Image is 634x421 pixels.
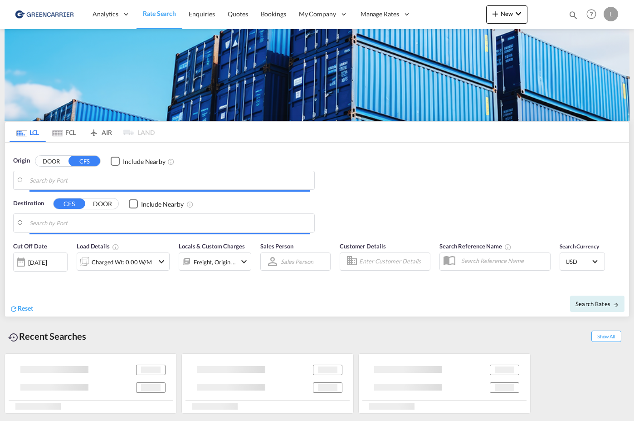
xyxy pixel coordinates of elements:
input: Enter Customer Details [359,255,427,268]
md-tab-item: FCL [46,122,82,142]
span: Search Currency [560,243,599,250]
span: Show All [591,331,621,342]
div: [DATE] [28,258,47,267]
md-icon: icon-chevron-down [239,256,249,267]
span: Rate Search [143,10,176,17]
div: Charged Wt: 0.00 W/Micon-chevron-down [77,253,170,271]
span: Bookings [261,10,286,18]
button: DOOR [35,156,67,167]
span: Origin [13,156,29,165]
md-select: Sales Person [280,255,314,268]
md-icon: icon-refresh [10,305,18,313]
span: USD [566,258,591,266]
md-icon: Chargeable Weight [112,243,119,251]
button: DOOR [87,199,118,209]
div: icon-refreshReset [10,304,33,314]
span: Enquiries [189,10,215,18]
img: e39c37208afe11efa9cb1d7a6ea7d6f5.png [14,4,75,25]
div: Recent Searches [5,326,90,347]
span: Quotes [228,10,248,18]
div: Freight Origin Destination [194,256,236,268]
div: Include Nearby [123,157,166,166]
span: My Company [299,10,336,19]
div: Origin DOOR CFS Checkbox No InkUnchecked: Ignores neighbouring ports when fetching rates.Checked ... [5,143,629,317]
input: Search by Port [29,173,310,187]
div: Include Nearby [141,200,184,209]
md-tab-item: LCL [10,122,46,142]
md-tab-item: AIR [82,122,118,142]
img: GreenCarrierFCL_LCL.png [5,29,629,121]
span: Analytics [93,10,118,19]
span: Help [584,6,599,22]
button: Search Ratesicon-arrow-right [570,296,624,312]
div: Freight Origin Destinationicon-chevron-down [179,253,251,271]
span: Reset [18,304,33,312]
md-icon: icon-plus 400-fg [490,8,501,19]
div: L [604,7,618,21]
md-icon: Unchecked: Ignores neighbouring ports when fetching rates.Checked : Includes neighbouring ports w... [186,201,194,208]
span: Customer Details [340,243,385,250]
div: icon-magnify [568,10,578,24]
span: Load Details [77,243,119,250]
md-icon: icon-backup-restore [8,332,19,343]
md-icon: icon-magnify [568,10,578,20]
span: Search Rates [575,300,619,307]
md-checkbox: Checkbox No Ink [111,156,166,166]
div: Charged Wt: 0.00 W/M [92,256,152,268]
div: Help [584,6,604,23]
button: icon-plus 400-fgNewicon-chevron-down [486,5,527,24]
span: Destination [13,199,44,208]
md-icon: icon-arrow-right [613,302,619,308]
span: Sales Person [260,243,293,250]
md-pagination-wrapper: Use the left and right arrow keys to navigate between tabs [10,122,155,142]
input: Search Reference Name [457,254,550,267]
md-icon: icon-chevron-down [156,256,167,267]
span: Cut Off Date [13,243,47,250]
span: Manage Rates [361,10,399,19]
span: Locals & Custom Charges [179,243,245,250]
md-datepicker: Select [13,270,20,282]
md-icon: icon-airplane [88,127,99,134]
md-checkbox: Checkbox No Ink [129,199,184,208]
md-icon: Unchecked: Ignores neighbouring ports when fetching rates.Checked : Includes neighbouring ports w... [167,158,175,165]
button: CFS [68,156,100,166]
md-select: Select Currency: $ USDUnited States Dollar [565,255,600,268]
input: Search by Port [29,216,310,230]
md-icon: Your search will be saved by the below given name [504,243,512,251]
md-icon: icon-chevron-down [513,8,524,19]
span: Search Reference Name [439,243,512,250]
button: CFS [54,198,85,209]
div: [DATE] [13,253,68,272]
span: New [490,10,524,17]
